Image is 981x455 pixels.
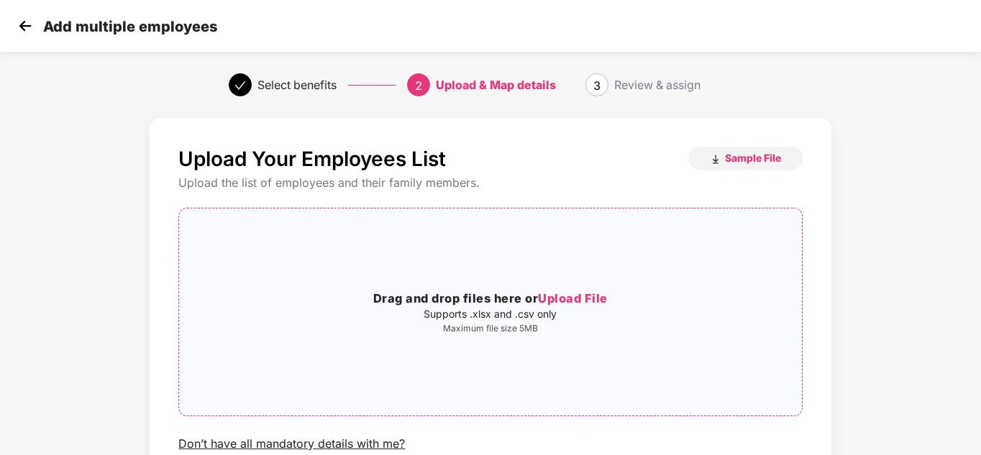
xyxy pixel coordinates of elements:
[593,78,601,93] span: 3
[710,154,721,165] img: download_icon
[179,208,801,415] span: Drag and drop files here orUpload FileSupports .xlsx and .csv onlyMaximum file size 5MB
[178,175,802,190] div: Upload the list of employees and their family members.
[234,80,246,91] span: check
[14,15,36,37] img: svg+xml;base64,PHN2ZyB4bWxucz0iaHR0cDovL3d3dy53My5vcmcvMjAwMC9zdmciIHdpZHRoPSIzMCIgaGVpZ2h0PSIzMC...
[436,73,556,96] div: Upload & Map details
[179,290,801,308] h3: Drag and drop files here or
[688,147,803,170] button: Sample File
[178,436,405,451] div: Don’t have all mandatory details with me?
[179,308,801,320] p: Supports .xlsx and .csv only
[614,73,701,96] div: Review & assign
[538,291,608,305] span: Upload File
[43,18,217,35] p: Add multiple employees
[725,151,781,165] span: Sample File
[415,78,422,93] span: 2
[179,323,801,334] p: Maximum file size 5MB
[178,147,446,171] p: Upload Your Employees List
[257,73,337,96] div: Select benefits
